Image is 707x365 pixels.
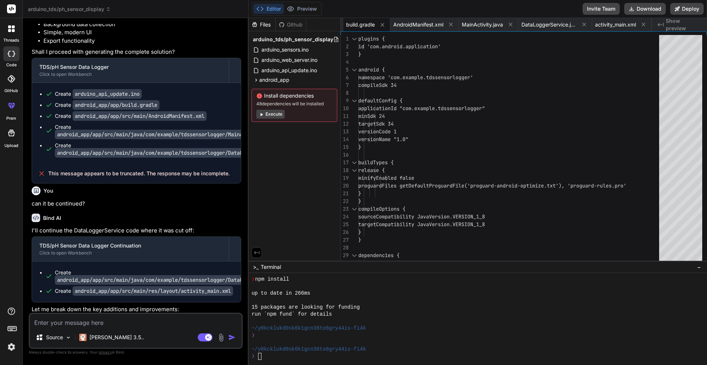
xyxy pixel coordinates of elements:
[261,66,318,75] span: arduino_api_update.ino
[349,166,359,174] div: Click to collapse the range.
[341,213,349,221] div: 24
[73,111,207,121] code: android_app/app/src/main/AndroidManifest.xml
[43,187,53,194] h6: You
[583,3,620,15] button: Invite Team
[358,221,482,228] span: targetCompatibility JavaVersion.VERSION_1_
[3,37,19,43] label: threads
[697,263,701,271] span: −
[73,100,159,110] code: android_app/app/build.gradle
[349,205,359,213] div: Click to collapse the range.
[482,105,485,112] span: "
[252,276,255,283] span: ❯
[28,6,111,13] span: arduino_tds/ph_sensor_display
[341,97,349,105] div: 9
[358,128,397,135] span: versionCode 1
[46,334,63,341] p: Source
[4,143,18,149] label: Upload
[99,350,112,354] span: privacy
[259,76,289,84] span: android_app
[32,237,229,261] button: TDS/pH Sensor Data Logger ContinuationClick to open Workbench
[358,120,394,127] span: targetSdk 34
[341,136,349,143] div: 14
[341,190,349,197] div: 21
[358,175,414,181] span: minifyEnabled false
[618,182,626,189] span: ro'
[65,334,71,341] img: Pick Models
[341,252,349,259] div: 29
[4,88,18,94] label: GitHub
[341,120,349,128] div: 12
[358,236,361,243] span: }
[261,45,309,54] span: arduino_sensors.ino
[341,89,349,97] div: 8
[624,3,666,15] button: Download
[55,275,295,285] code: android_app/app/src/main/java/com/example/tdssensorlogger/DataLoggerService.java
[228,334,236,341] img: icon
[89,334,144,341] p: [PERSON_NAME] 3.5..
[349,66,359,74] div: Click to collapse the range.
[55,269,295,284] div: Create
[55,123,280,138] div: Create
[6,62,17,68] label: code
[341,81,349,89] div: 7
[55,148,295,158] code: android_app/app/src/main/java/com/example/tdssensorlogger/DataLoggerService.java
[521,21,577,28] span: DataLoggerService.java
[358,198,361,204] span: }
[29,349,243,356] p: Always double-check its answers. Your in Bind
[39,63,221,71] div: TDS/pH Sensor Data Logger
[256,110,285,119] button: Execute
[252,311,332,318] span: run `npm fund` for details
[341,43,349,50] div: 2
[341,174,349,182] div: 19
[5,341,18,353] img: settings
[349,97,359,105] div: Click to collapse the range.
[55,130,280,139] code: android_app/app/src/main/java/com/example/tdssensorlogger/MainActivity.java
[358,144,361,150] span: }
[349,35,359,43] div: Click to collapse the range.
[32,48,241,56] p: Shall I proceed with generating the complete solution?
[358,43,441,50] span: id 'com.android.application'
[666,17,701,32] span: Show preview
[32,58,229,83] button: TDS/pH Sensor Data LoggerClick to open Workbench
[670,3,704,15] button: Deploy
[341,58,349,66] div: 4
[261,263,281,271] span: Terminal
[252,304,360,311] span: 15 packages are looking for funding
[256,101,333,107] span: 48 dependencies will be installed
[595,21,636,28] span: activity_main.xml
[43,20,241,29] li: Background data collection
[462,21,503,28] span: MainActivity.java
[341,74,349,81] div: 6
[341,35,349,43] div: 1
[349,252,359,259] div: Click to collapse the range.
[55,142,295,157] div: Create
[6,115,16,122] label: prem
[48,170,230,177] span: This message appears to be truncated. The response may be incomplete.
[358,167,385,173] span: release {
[253,263,258,271] span: >_
[341,228,349,236] div: 26
[482,213,485,220] span: 8
[55,287,233,295] div: Create
[341,105,349,112] div: 10
[217,333,225,342] img: attachment
[252,290,310,297] span: up to date in 266ms
[349,159,359,166] div: Click to collapse the range.
[341,197,349,205] div: 22
[43,37,241,45] li: Export functionality
[341,143,349,151] div: 15
[341,50,349,58] div: 3
[358,182,470,189] span: proguardFiles getDefaultProguardFile('
[252,332,255,339] span: ❯
[358,51,361,57] span: }
[470,182,618,189] span: proguard-android-optimize.txt'), 'proguard-rules.p
[249,21,275,28] div: Files
[358,190,361,197] span: }
[358,74,473,81] span: namespace 'com.example.tdssensorlogger'
[358,252,400,259] span: dependencies {
[358,105,482,112] span: applicationId "com.example.tdssensorlogger
[252,353,255,360] span: ❯
[358,229,361,235] span: }
[358,159,394,166] span: buildTypes {
[43,28,241,37] li: Simple, modern UI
